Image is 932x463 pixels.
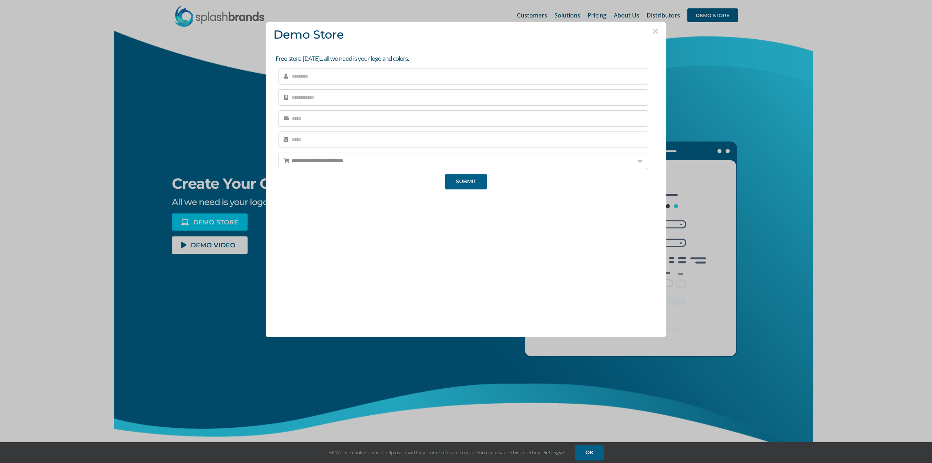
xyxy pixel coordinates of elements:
h3: Demo Store [273,28,659,41]
p: Free store [DATE]... all we need is your logo and colors. [276,54,659,63]
span: SUBMIT [456,178,476,185]
button: Close [652,26,659,37]
button: SUBMIT [445,174,487,189]
iframe: SplashBrands Demo Store Overview [346,195,586,330]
